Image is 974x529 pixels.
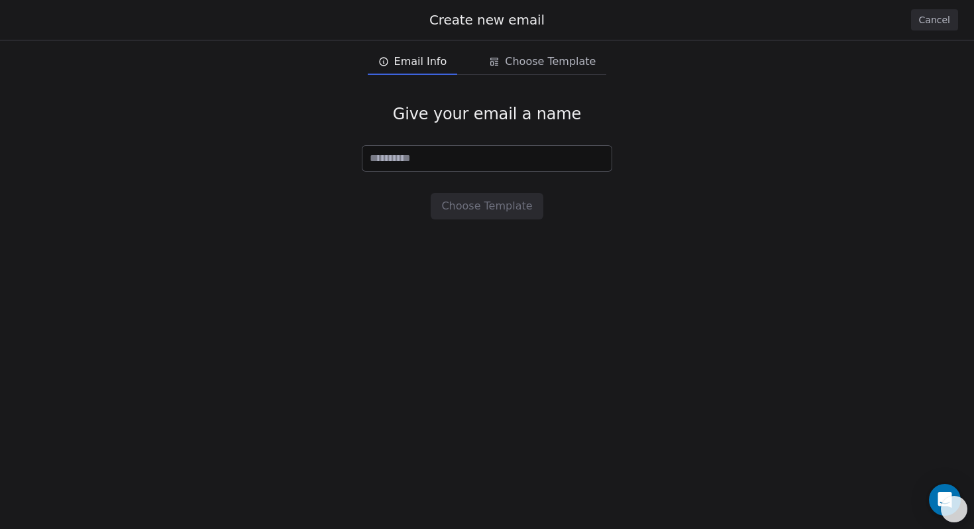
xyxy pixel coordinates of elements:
span: Email Info [394,54,447,70]
span: Choose Template [505,54,596,70]
span: Give your email a name [393,104,581,124]
button: Cancel [911,9,958,30]
button: Choose Template [431,193,543,219]
div: Open Intercom Messenger [929,484,961,516]
div: Create new email [16,11,958,29]
div: email creation steps [368,48,607,75]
